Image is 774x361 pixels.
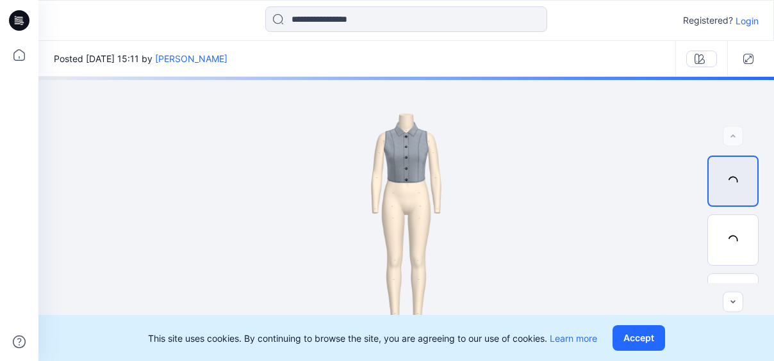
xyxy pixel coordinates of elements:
a: Learn more [550,333,597,344]
p: Login [736,14,759,28]
span: Posted [DATE] 15:11 by [54,52,227,65]
a: [PERSON_NAME] [155,53,227,64]
button: Accept [613,325,665,351]
img: eyJhbGciOiJIUzI1NiIsImtpZCI6IjAiLCJzbHQiOiJzZXMiLCJ0eXAiOiJKV1QifQ.eyJkYXRhIjp7InR5cGUiOiJzdG9yYW... [264,77,548,361]
p: This site uses cookies. By continuing to browse the site, you are agreeing to our use of cookies. [148,332,597,345]
p: Registered? [683,13,733,28]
